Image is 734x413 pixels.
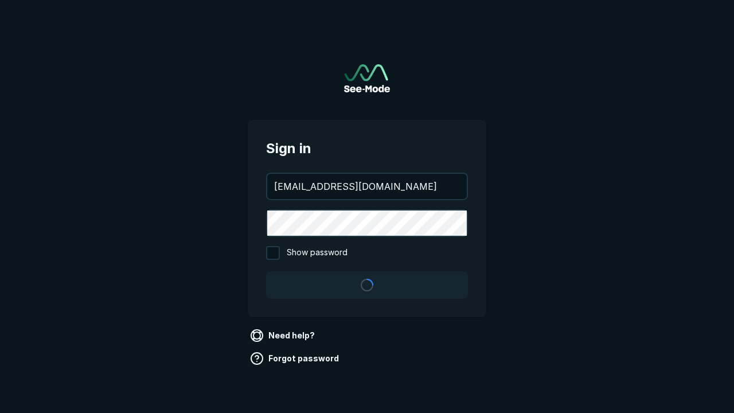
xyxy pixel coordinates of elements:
input: your@email.com [267,174,467,199]
a: Forgot password [248,349,343,368]
a: Go to sign in [344,64,390,92]
span: Sign in [266,138,468,159]
span: Show password [287,246,348,260]
img: See-Mode Logo [344,64,390,92]
a: Need help? [248,326,319,345]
